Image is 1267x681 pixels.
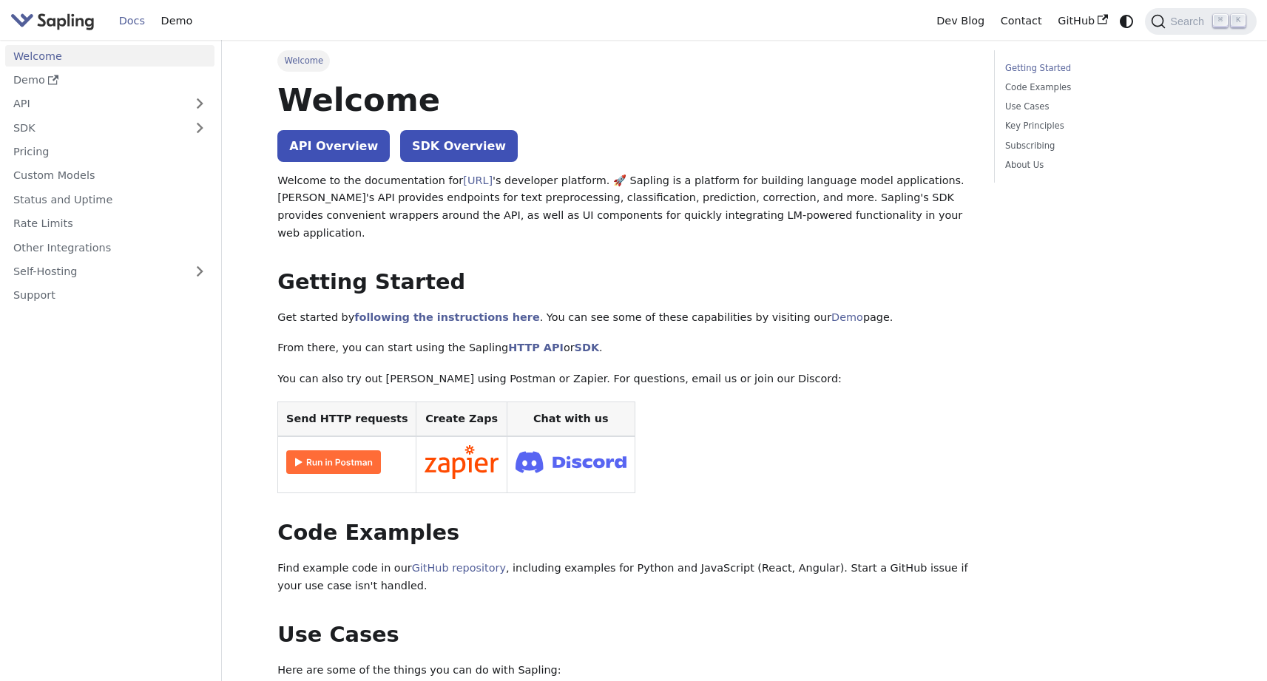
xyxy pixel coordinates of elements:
[1145,8,1256,35] button: Search (Command+K)
[516,447,626,477] img: Join Discord
[277,662,973,680] p: Here are some of the things you can do with Sapling:
[5,261,214,282] a: Self-Hosting
[575,342,599,353] a: SDK
[1005,81,1206,95] a: Code Examples
[277,50,973,71] nav: Breadcrumbs
[277,50,330,71] span: Welcome
[5,117,185,138] a: SDK
[277,520,973,546] h2: Code Examples
[111,10,153,33] a: Docs
[1005,100,1206,114] a: Use Cases
[277,309,973,327] p: Get started by . You can see some of these capabilities by visiting our page.
[277,370,973,388] p: You can also try out [PERSON_NAME] using Postman or Zapier. For questions, email us or join our D...
[277,172,973,243] p: Welcome to the documentation for 's developer platform. 🚀 Sapling is a platform for building lang...
[928,10,992,33] a: Dev Blog
[1231,14,1246,27] kbd: K
[416,402,507,436] th: Create Zaps
[508,342,564,353] a: HTTP API
[5,141,214,163] a: Pricing
[1005,119,1206,133] a: Key Principles
[153,10,200,33] a: Demo
[185,93,214,115] button: Expand sidebar category 'API'
[278,402,416,436] th: Send HTTP requests
[1213,14,1228,27] kbd: ⌘
[10,10,100,32] a: Sapling.ai
[286,450,381,474] img: Run in Postman
[831,311,863,323] a: Demo
[10,10,95,32] img: Sapling.ai
[993,10,1050,33] a: Contact
[412,562,506,574] a: GitHub repository
[354,311,539,323] a: following the instructions here
[1005,139,1206,153] a: Subscribing
[507,402,635,436] th: Chat with us
[277,80,973,120] h1: Welcome
[5,237,214,258] a: Other Integrations
[1116,10,1138,32] button: Switch between dark and light mode (currently system mode)
[277,622,973,648] h2: Use Cases
[425,445,499,479] img: Connect in Zapier
[1005,158,1206,172] a: About Us
[185,117,214,138] button: Expand sidebar category 'SDK'
[277,339,973,357] p: From there, you can start using the Sapling or .
[1005,61,1206,75] a: Getting Started
[1050,10,1115,33] a: GitHub
[5,285,214,306] a: Support
[5,189,214,210] a: Status and Uptime
[277,269,973,296] h2: Getting Started
[277,130,390,162] a: API Overview
[1166,16,1213,27] span: Search
[5,93,185,115] a: API
[5,45,214,67] a: Welcome
[5,70,214,91] a: Demo
[400,130,518,162] a: SDK Overview
[277,560,973,595] p: Find example code in our , including examples for Python and JavaScript (React, Angular). Start a...
[463,175,493,186] a: [URL]
[5,213,214,234] a: Rate Limits
[5,165,214,186] a: Custom Models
